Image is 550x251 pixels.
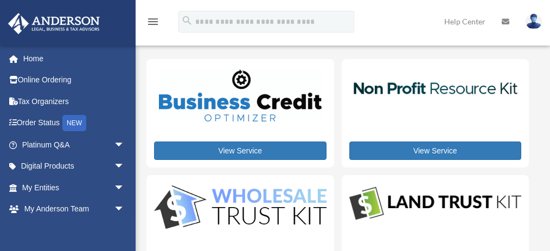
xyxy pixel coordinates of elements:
[8,91,141,112] a: Tax Organizers
[8,134,141,156] a: Platinum Q&Aarrow_drop_down
[114,134,136,156] span: arrow_drop_down
[8,69,141,91] a: Online Ordering
[8,112,141,134] a: Order StatusNEW
[154,141,327,160] a: View Service
[8,48,141,69] a: Home
[8,156,136,177] a: Digital Productsarrow_drop_down
[114,177,136,199] span: arrow_drop_down
[62,115,86,131] div: NEW
[349,141,522,160] a: View Service
[146,15,159,28] i: menu
[8,198,141,220] a: My Anderson Teamarrow_drop_down
[8,177,141,198] a: My Entitiesarrow_drop_down
[146,19,159,28] a: menu
[181,15,193,27] i: search
[114,156,136,178] span: arrow_drop_down
[526,14,542,29] img: User Pic
[5,13,103,34] img: Anderson Advisors Platinum Portal
[114,198,136,221] span: arrow_drop_down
